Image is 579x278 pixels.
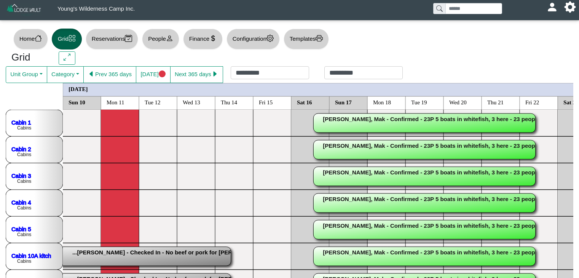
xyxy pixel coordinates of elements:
[563,99,579,105] text: Sat 23
[335,99,352,105] text: Sun 17
[11,51,47,64] h3: Grid
[17,179,31,184] text: Cabins
[183,99,200,105] text: Wed 13
[221,99,237,105] text: Thu 14
[145,99,161,105] text: Tue 12
[64,54,71,61] svg: arrows angle expand
[47,66,84,83] button: Category
[284,29,329,50] button: Templatesprinter
[449,99,467,105] text: Wed 20
[170,66,223,83] button: Next 365 dayscaret right fill
[525,99,539,105] text: Fri 22
[159,70,166,78] svg: circle fill
[11,225,31,232] a: Cabin 5
[11,145,31,152] a: Cabin 2
[86,29,138,50] button: Reservationscalendar2 check
[69,35,76,42] svg: grid
[52,29,82,50] button: Gridgrid
[83,66,136,83] button: caret left fillPrev 365 days
[259,99,273,105] text: Fri 15
[226,29,280,50] button: Configurationgear
[17,205,31,211] text: Cabins
[549,4,555,10] svg: person fill
[373,99,391,105] text: Mon 18
[266,35,274,42] svg: gear
[316,35,323,42] svg: printer
[324,66,403,79] input: Check out
[11,119,31,125] a: Cabin 1
[411,99,427,105] text: Tue 19
[6,66,47,83] button: Unit Group
[6,3,42,16] img: Z
[125,35,132,42] svg: calendar2 check
[69,86,88,92] text: [DATE]
[17,152,31,157] text: Cabins
[166,35,173,42] svg: person
[59,51,75,65] button: arrows angle expand
[211,70,219,78] svg: caret right fill
[11,172,31,179] a: Cabin 3
[436,5,442,11] svg: search
[35,35,42,42] svg: house
[487,99,504,105] text: Thu 21
[136,66,170,83] button: [DATE]circle fill
[567,4,573,10] svg: gear fill
[17,232,31,237] text: Cabins
[69,99,85,105] text: Sun 10
[88,70,95,78] svg: caret left fill
[209,35,217,42] svg: currency dollar
[13,29,48,50] button: Homehouse
[107,99,124,105] text: Mon 11
[11,252,51,259] a: Cabin 10A kitch
[297,99,312,105] text: Sat 16
[17,125,31,131] text: Cabins
[17,259,31,264] text: Cabins
[11,199,31,205] a: Cabin 4
[183,29,223,50] button: Financecurrency dollar
[231,66,309,79] input: Check in
[142,29,179,50] button: Peopleperson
